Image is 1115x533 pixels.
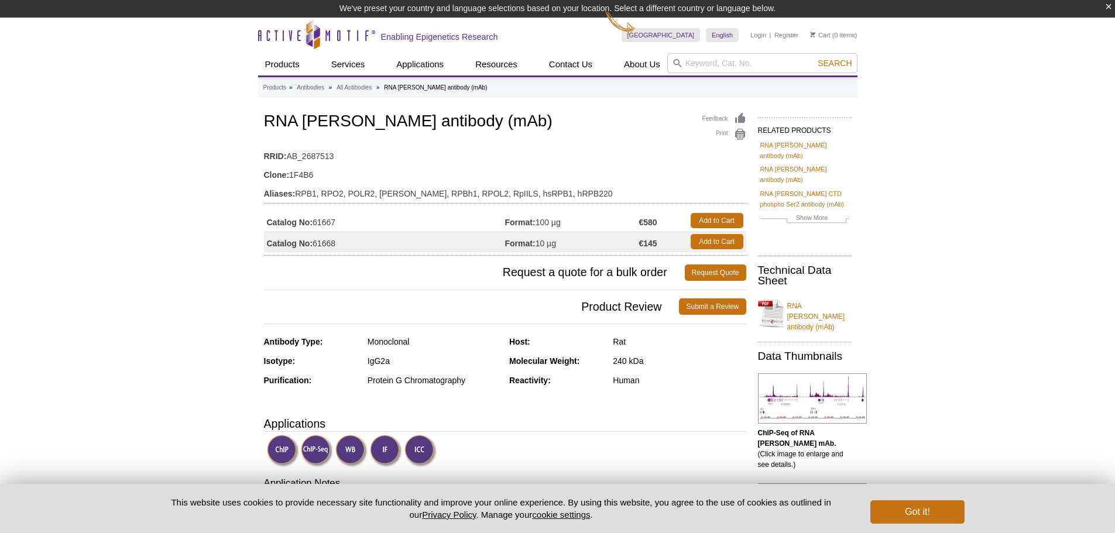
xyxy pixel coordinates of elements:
[264,231,505,252] td: 61668
[264,144,746,163] td: AB_2687513
[368,375,500,386] div: Protein G Chromatography
[617,53,667,75] a: About Us
[685,264,746,281] a: Request Quote
[264,298,680,315] span: Product Review
[532,510,590,520] button: cookie settings
[814,58,855,68] button: Search
[542,53,599,75] a: Contact Us
[264,112,746,132] h1: RNA [PERSON_NAME] antibody (mAb)
[613,356,746,366] div: 240 kDa
[264,376,312,385] strong: Purification:
[384,84,487,91] li: RNA [PERSON_NAME] antibody (mAb)
[758,429,836,448] b: ChIP-Seq of RNA [PERSON_NAME] mAb.
[760,188,849,209] a: RNA [PERSON_NAME] CTD phospho Ser2 antibody (mAb)
[264,170,290,180] strong: Clone:
[289,84,293,91] li: »
[301,435,333,467] img: ChIP-Seq Validated
[870,500,964,524] button: Got it!
[264,163,746,181] td: 1F4B6
[509,337,530,346] strong: Host:
[505,231,639,252] td: 10 µg
[691,234,743,249] a: Add to Cart
[509,356,579,366] strong: Molecular Weight:
[679,298,746,315] a: Submit a Review
[605,9,636,36] img: Change Here
[758,265,852,286] h2: Technical Data Sheet
[267,238,313,249] strong: Catalog No:
[264,188,296,199] strong: Aliases:
[758,428,852,470] p: (Click image to enlarge and see details.)
[264,415,746,432] h3: Applications
[810,28,857,42] li: (0 items)
[667,53,857,73] input: Keyword, Cat. No.
[505,210,639,231] td: 100 µg
[264,356,296,366] strong: Isotype:
[613,375,746,386] div: Human
[758,294,852,332] a: RNA [PERSON_NAME] antibody (mAb)
[774,31,798,39] a: Register
[505,217,536,228] strong: Format:
[639,238,657,249] strong: €145
[758,351,852,362] h2: Data Thumbnails
[264,210,505,231] td: 61667
[297,82,324,93] a: Antibodies
[368,336,500,347] div: Monoclonal
[263,82,286,93] a: Products
[258,53,307,75] a: Products
[810,32,815,37] img: Your Cart
[264,181,746,200] td: RPB1, RPO2, POLR2, [PERSON_NAME], RPBh1, RPOL2, RpIILS, hsRPB1, hRPB220
[468,53,524,75] a: Resources
[622,28,701,42] a: [GEOGRAPHIC_DATA]
[422,510,476,520] a: Privacy Policy
[810,31,831,39] a: Cart
[370,435,402,467] img: Immunofluorescence Validated
[335,435,368,467] img: Western Blot Validated
[691,213,743,228] a: Add to Cart
[264,151,287,161] strong: RRID:
[404,435,437,467] img: Immunocytochemistry Validated
[509,376,551,385] strong: Reactivity:
[760,164,849,185] a: RNA [PERSON_NAME] antibody (mAb)
[702,112,746,125] a: Feedback
[702,128,746,141] a: Print
[329,84,332,91] li: »
[750,31,766,39] a: Login
[760,140,849,161] a: RNA [PERSON_NAME] antibody (mAb)
[818,59,852,68] span: Search
[324,53,372,75] a: Services
[758,373,867,424] img: RNA pol II antibody (mAb) tested by ChIP-Seq.
[758,117,852,138] h2: RELATED PRODUCTS
[760,212,849,226] a: Show More
[368,356,500,366] div: IgG2a
[706,28,739,42] a: English
[267,435,299,467] img: ChIP Validated
[337,82,372,93] a: All Antibodies
[264,476,746,493] h3: Application Notes
[264,264,685,281] span: Request a quote for a bulk order
[505,238,536,249] strong: Format:
[264,337,323,346] strong: Antibody Type:
[151,496,852,521] p: This website uses cookies to provide necessary site functionality and improve your online experie...
[267,217,313,228] strong: Catalog No:
[381,32,498,42] h2: Enabling Epigenetics Research
[770,28,771,42] li: |
[389,53,451,75] a: Applications
[639,217,657,228] strong: €580
[376,84,380,91] li: »
[613,336,746,347] div: Rat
